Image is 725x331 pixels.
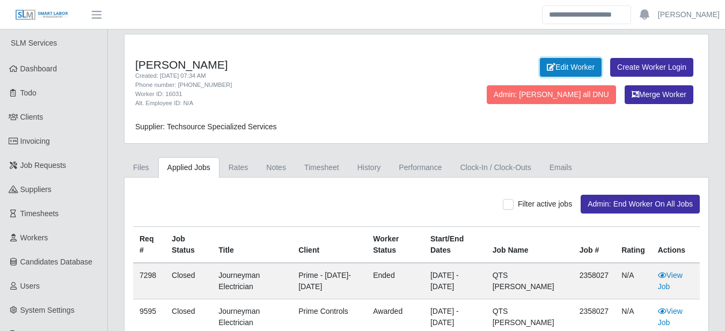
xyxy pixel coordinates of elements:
div: Phone number: [PHONE_NUMBER] [135,80,457,90]
span: Suppliers [20,185,52,194]
td: 2358027 [573,263,616,299]
h4: [PERSON_NAME] [135,58,457,71]
span: Users [20,282,40,290]
th: Rating [615,227,651,263]
td: 7298 [133,263,165,299]
a: View Job [658,307,683,327]
td: QTS [PERSON_NAME] [486,263,573,299]
a: Timesheet [295,157,348,178]
button: Admin: End Worker On All Jobs [581,195,700,214]
th: Title [212,227,292,263]
a: [PERSON_NAME] [658,9,720,20]
td: Closed [165,263,212,299]
a: Edit Worker [540,58,602,77]
a: Applied Jobs [158,157,219,178]
span: Invoicing [20,137,50,145]
a: Performance [390,157,451,178]
input: Search [542,5,631,24]
span: Candidates Database [20,258,93,266]
th: Job Status [165,227,212,263]
span: Clients [20,113,43,121]
div: Alt. Employee ID: N/A [135,99,457,108]
div: Created: [DATE] 07:34 AM [135,71,457,80]
th: Start/End Dates [424,227,486,263]
th: Client [292,227,367,263]
span: Timesheets [20,209,59,218]
button: Admin: [PERSON_NAME] all DNU [487,85,616,104]
span: Supplier: Techsource Specialized Services [135,122,277,131]
span: Todo [20,89,36,97]
a: History [348,157,390,178]
span: Workers [20,233,48,242]
a: Rates [219,157,258,178]
a: Files [124,157,158,178]
a: Create Worker Login [610,58,693,77]
th: Actions [651,227,700,263]
span: Job Requests [20,161,67,170]
th: Req # [133,227,165,263]
th: Job Name [486,227,573,263]
button: Merge Worker [625,85,693,104]
th: Job # [573,227,616,263]
a: Clock-In / Clock-Outs [451,157,540,178]
img: SLM Logo [15,9,69,21]
div: Worker ID: 16031 [135,90,457,99]
span: Dashboard [20,64,57,73]
td: Prime - [DATE]-[DATE] [292,263,367,299]
span: System Settings [20,306,75,314]
td: N/A [615,263,651,299]
td: Journeyman Electrician [212,263,292,299]
th: Worker Status [367,227,424,263]
a: Emails [540,157,581,178]
a: Notes [257,157,295,178]
span: Filter active jobs [518,200,572,208]
td: [DATE] - [DATE] [424,263,486,299]
a: View Job [658,271,683,291]
span: SLM Services [11,39,57,47]
td: ended [367,263,424,299]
